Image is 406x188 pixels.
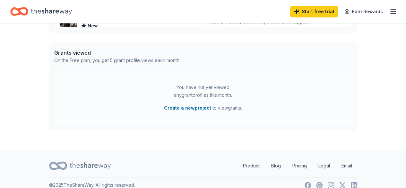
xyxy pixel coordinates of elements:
[54,57,180,64] div: On the Free plan, you get 5 grant profile views each month.
[164,104,242,112] span: to view grants .
[238,159,357,172] nav: quick links
[266,159,286,172] a: Blog
[238,159,265,172] a: Product
[163,84,243,99] div: You have not yet viewed any grant profiles this month.
[290,6,338,17] a: Start free trial
[164,104,211,112] button: Create a newproject
[341,6,387,17] a: Earn Rewards
[88,22,98,30] span: New
[287,159,312,172] a: Pricing
[313,159,335,172] a: Legal
[336,159,357,172] a: Email
[54,49,180,57] div: Grants viewed
[10,4,72,19] a: Home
